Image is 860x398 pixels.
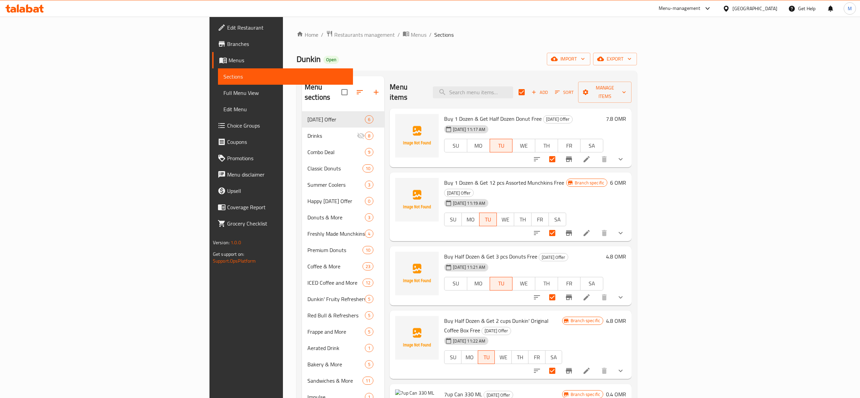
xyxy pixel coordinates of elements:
[365,231,373,237] span: 4
[302,193,384,209] div: Happy [DATE] Offer0
[583,141,601,151] span: SA
[218,85,353,101] a: Full Menu View
[302,258,384,275] div: Coffee & More23
[447,279,465,288] span: SU
[223,105,348,113] span: Edit Menu
[302,324,384,340] div: Frappe and More5
[302,111,384,128] div: [DATE] Offer6
[444,114,542,124] span: Buy 1 Dozen & Get Half Dozen Donut Free
[307,377,362,385] span: Sandwiches & More
[572,180,607,186] span: Branch specific
[539,253,568,261] div: Tuesday Offer
[470,141,487,151] span: MO
[365,213,373,221] div: items
[363,280,373,286] span: 12
[444,277,467,291] button: SU
[403,30,426,39] a: Menus
[352,84,368,100] span: Sort sections
[365,148,373,156] div: items
[535,277,558,291] button: TH
[444,189,474,197] div: Tuesday Offer
[447,215,459,225] span: SU
[482,215,494,225] span: TU
[362,279,373,287] div: items
[307,311,365,319] div: Red Bull & Refreshers
[227,219,348,228] span: Grocery Checklist
[450,200,488,206] span: [DATE] 11:19 AM
[334,31,395,39] span: Restaurants management
[478,350,495,364] button: TU
[357,132,365,140] svg: Inactive section
[515,141,533,151] span: WE
[596,363,612,379] button: delete
[543,115,573,123] div: Tuesday Offer
[568,391,603,398] span: Branch specific
[444,139,467,152] button: SU
[302,144,384,160] div: Combo Deal9
[307,213,365,221] div: Donuts & More
[395,252,439,295] img: Buy Half Dozen & Get 3 pcs Donuts Free
[482,327,511,335] div: Tuesday Offer
[365,360,373,368] div: items
[467,277,490,291] button: MO
[302,242,384,258] div: Premium Donuts10
[398,31,400,39] li: /
[302,275,384,291] div: ICED Coffee and More12
[227,40,348,48] span: Branches
[481,352,492,362] span: TU
[500,215,511,225] span: WE
[429,31,432,39] li: /
[444,251,537,262] span: Buy Half Dozen & Get 3 pcs Donuts Free
[580,139,603,152] button: SA
[363,165,373,172] span: 10
[307,164,362,172] span: Classic Donuts
[538,279,555,288] span: TH
[307,197,365,205] span: Happy [DATE] Offer
[529,87,551,98] span: Add item
[227,138,348,146] span: Coupons
[307,115,365,123] div: Tuesday Offer
[606,316,626,326] h6: 4.8 OMR
[307,132,357,140] div: Drinks
[612,289,629,305] button: show more
[212,117,353,134] a: Choice Groups
[365,295,373,303] div: items
[549,213,566,226] button: SA
[302,128,384,144] div: Drinks8
[612,225,629,241] button: show more
[307,328,365,336] span: Frappe and More
[482,327,511,335] span: [DATE] Offer
[365,181,373,189] div: items
[227,121,348,130] span: Choice Groups
[212,134,353,150] a: Coupons
[395,316,439,360] img: Buy Half Dozen & Get 2 cups Dunkin' Original Coffee Box Free
[583,279,601,288] span: SA
[365,198,373,204] span: 0
[365,230,373,238] div: items
[450,338,488,344] span: [DATE] 11:22 AM
[212,166,353,183] a: Menu disclaimer
[547,53,590,65] button: import
[444,189,473,197] span: [DATE] Offer
[583,293,591,301] a: Edit menu item
[444,350,461,364] button: SU
[302,160,384,177] div: Classic Donuts10
[512,139,535,152] button: WE
[302,209,384,226] div: Donuts & More3
[307,115,365,123] span: [DATE] Offer
[363,247,373,253] span: 10
[578,82,631,103] button: Manage items
[496,213,514,226] button: WE
[617,293,625,301] svg: Show Choices
[447,141,465,151] span: SU
[229,56,348,64] span: Menus
[434,31,454,39] span: Sections
[223,72,348,81] span: Sections
[539,253,568,261] span: [DATE] Offer
[390,82,425,102] h2: Menu items
[584,84,626,101] span: Manage items
[368,84,384,100] button: Add section
[568,317,603,324] span: Branch specific
[213,238,230,247] span: Version:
